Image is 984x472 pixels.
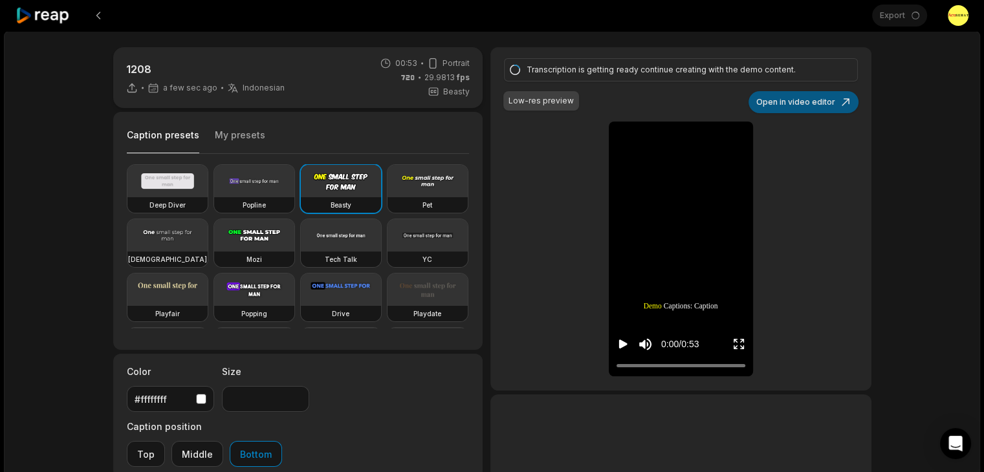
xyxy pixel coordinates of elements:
h3: Popping [241,308,267,319]
h3: Tech Talk [325,254,357,264]
label: Size [222,365,309,378]
h3: Pet [422,200,432,210]
button: Mute sound [637,336,653,352]
label: Caption position [127,420,282,433]
button: Open in video editor [749,91,858,113]
button: Caption presets [127,129,199,154]
span: Caption [694,300,718,311]
span: Beasty [443,86,470,98]
button: Play video [617,332,629,356]
span: fps [457,72,470,82]
span: a few sec ago [163,83,217,93]
span: 29.9813 [424,72,470,83]
button: Enter Fullscreen [732,332,745,356]
h3: [DEMOGRAPHIC_DATA] [128,254,207,264]
div: Low-res preview [508,95,574,107]
div: 0:00 / 0:53 [661,338,699,351]
h3: Beasty [331,200,351,210]
h3: Popline [243,200,266,210]
h3: Playfair [155,308,180,319]
h3: Playdate [413,308,441,319]
button: #ffffffff [127,386,214,412]
div: Transcription is getting ready continue creating with the demo content. [527,64,831,76]
button: Top [127,441,165,467]
span: Indonesian [243,83,285,93]
h3: Mozi [246,254,262,264]
p: 1208 [126,61,285,77]
h3: YC [422,254,432,264]
div: Open Intercom Messenger [940,428,971,459]
h3: Deep Diver [149,200,186,210]
span: Portrait [443,58,470,69]
span: Demo [644,300,662,311]
button: Middle [171,441,223,467]
span: Captions: [664,300,692,311]
button: Bottom [230,441,282,467]
button: My presets [215,129,265,153]
span: 00:53 [395,58,417,69]
label: Color [127,365,214,378]
h3: Drive [332,308,349,319]
div: #ffffffff [135,392,191,406]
